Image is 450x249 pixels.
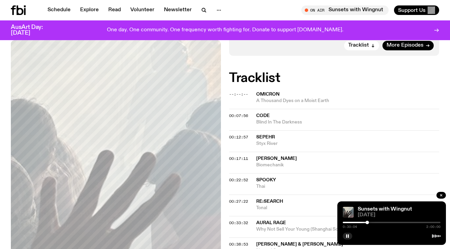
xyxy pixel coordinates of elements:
[358,206,412,212] a: Sunsets with Wingnut
[256,220,286,225] span: Aural Rage
[387,43,424,48] span: More Episodes
[229,135,248,139] button: 00:12:57
[160,5,196,15] a: Newsletter
[256,98,439,104] span: A Thousand Dyes on a Moist Earth
[398,7,426,13] span: Support Us
[229,113,248,118] span: 00:07:56
[343,225,357,229] span: 0:30:04
[256,162,439,168] span: Biomechanik
[229,242,248,247] span: 00:38:53
[256,156,297,161] span: [PERSON_NAME]
[126,5,158,15] a: Volunteer
[229,220,248,226] span: 00:33:32
[358,213,440,218] span: [DATE]
[256,92,280,97] span: Omicron
[256,199,283,204] span: Re:search
[394,5,439,15] button: Support Us
[229,221,248,225] button: 00:33:32
[229,114,248,118] button: 00:07:56
[229,178,248,182] button: 00:22:52
[76,5,103,15] a: Explore
[382,41,434,50] a: More Episodes
[256,242,343,247] span: [PERSON_NAME] & [PERSON_NAME]
[301,5,389,15] button: On AirSunsets with Wingnut
[256,205,439,211] span: Tonal
[43,5,75,15] a: Schedule
[229,156,248,161] span: 00:17:11
[229,92,248,97] span: --:--:--
[104,5,125,15] a: Read
[229,243,248,246] button: 00:38:53
[229,199,248,204] span: 00:27:22
[229,200,248,203] button: 00:27:22
[426,225,440,229] span: 2:00:00
[107,27,343,33] p: One day. One community. One frequency worth fighting for. Donate to support [DOMAIN_NAME].
[256,113,270,118] span: Code
[256,183,439,190] span: Thai
[348,43,369,48] span: Tracklist
[344,41,379,50] button: Tracklist
[11,24,54,36] h3: AusArt Day: [DATE]
[229,177,248,183] span: 00:22:52
[229,134,248,140] span: 00:12:57
[256,226,439,233] span: Why Not Sell Your Young (Shanghai Soap Opera Mix)
[229,157,248,161] button: 00:17:11
[256,178,276,182] span: Spooky
[256,119,439,126] span: Blind In The Darkness
[256,140,439,147] span: Styx River
[229,72,439,84] h2: Tracklist
[256,135,275,139] span: Sepehr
